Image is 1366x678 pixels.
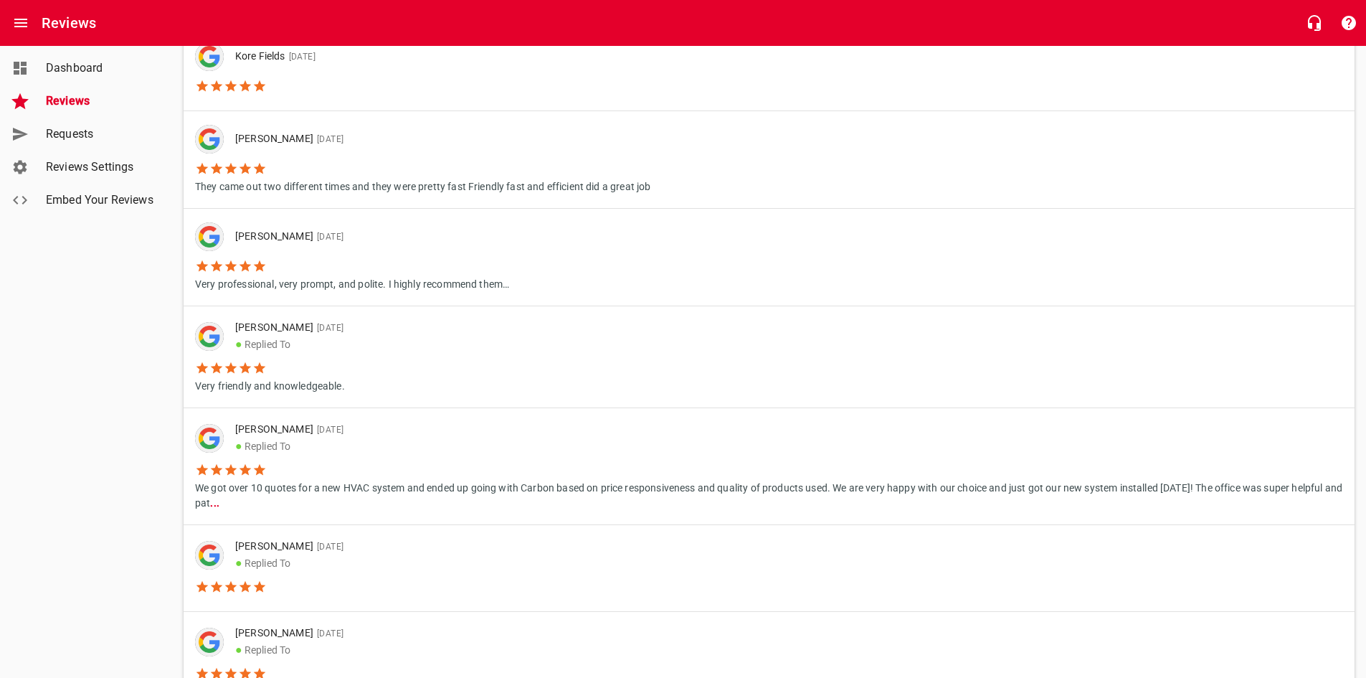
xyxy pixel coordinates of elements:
p: [PERSON_NAME] [235,229,498,245]
div: Google [195,541,224,570]
button: Support Portal [1332,6,1366,40]
span: [DATE] [313,425,343,435]
span: Reviews Settings [46,159,155,176]
p: They came out two different times and they were pretty fast Friendly fast and efficient did a gre... [195,176,650,194]
a: [PERSON_NAME][DATE]They came out two different times and they were pretty fast Friendly fast and ... [184,111,1355,208]
p: [PERSON_NAME] [235,422,1332,438]
span: ● [235,337,242,351]
b: ... [210,497,219,509]
span: [DATE] [313,542,343,552]
p: Very friendly and knowledgeable. [195,375,355,394]
div: Google [195,628,224,656]
span: ● [235,439,242,453]
button: Live Chat [1297,6,1332,40]
span: [DATE] [313,232,343,242]
img: google-dark.png [195,424,224,453]
h6: Reviews [42,11,96,34]
button: Open drawer [4,6,38,40]
span: Dashboard [46,60,155,77]
p: Replied To [235,555,343,572]
a: [PERSON_NAME][DATE]Very professional, very prompt, and polite. I highly recommend them… [184,209,1355,306]
div: Google [195,125,224,154]
p: [PERSON_NAME] [235,131,639,147]
p: [PERSON_NAME] [235,626,1038,641]
a: [PERSON_NAME][DATE]●Replied To [184,525,1355,611]
p: Replied To [235,438,1332,455]
p: [PERSON_NAME] [235,320,343,336]
img: google-dark.png [195,125,224,154]
img: google-dark.png [195,222,224,251]
span: [DATE] [313,134,343,144]
p: [PERSON_NAME] [235,539,343,555]
a: [PERSON_NAME][DATE]●Replied ToWe got over 10 quotes for a new HVAC system and ended up going with... [184,408,1355,524]
span: ● [235,643,242,656]
span: [DATE] [313,323,343,333]
p: We got over 10 quotes for a new HVAC system and ended up going with Carbon based on price respons... [195,477,1343,511]
img: google-dark.png [195,541,224,570]
span: [DATE] [285,52,316,62]
img: google-dark.png [195,322,224,351]
div: Google [195,222,224,251]
div: Google [195,322,224,351]
p: Replied To [235,336,343,353]
span: [DATE] [313,628,343,639]
span: ● [235,556,242,570]
p: Kore Fields [235,49,316,65]
span: Reviews [46,93,155,110]
a: [PERSON_NAME][DATE]●Replied ToVery friendly and knowledgeable. [184,306,1355,408]
div: Google [195,424,224,453]
span: Embed Your Reviews [46,192,155,209]
img: google-dark.png [195,42,224,71]
div: Google [195,42,224,71]
p: Very professional, very prompt, and polite. I highly recommend them… [195,273,509,292]
span: Requests [46,126,155,143]
p: Replied To [235,641,1038,659]
a: Kore Fields[DATE] [184,29,1355,110]
img: google-dark.png [195,628,224,656]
